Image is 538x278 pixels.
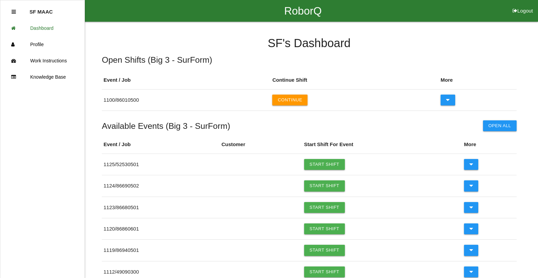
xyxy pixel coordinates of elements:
[102,218,220,240] td: 1120 / 86860601
[102,55,517,64] h5: Open Shifts ( Big 3 - SurForm )
[304,180,345,191] a: Start Shift
[483,120,517,131] button: Open All
[0,36,85,53] a: Profile
[0,53,85,69] a: Work Instructions
[102,175,220,197] td: 1124 / 86690502
[12,4,16,20] div: Close
[439,71,517,89] th: More
[462,136,517,154] th: More
[304,223,345,234] a: Start Shift
[304,202,345,213] a: Start Shift
[102,240,220,261] td: 1119 / 86940501
[304,266,345,277] a: Start Shift
[0,69,85,85] a: Knowledge Base
[271,71,439,89] th: Continue Shift
[102,154,220,175] td: 1125 / 52530501
[304,159,345,170] a: Start Shift
[302,136,462,154] th: Start Shift For Event
[30,4,53,15] p: SF MAAC
[102,37,517,50] h4: SF 's Dashboard
[102,197,220,218] td: 1123 / 86680501
[220,136,302,154] th: Customer
[304,245,345,256] a: Start Shift
[102,121,230,131] h5: Available Events ( Big 3 - SurForm )
[272,95,308,105] button: Continue
[102,136,220,154] th: Event / Job
[102,71,271,89] th: Event / Job
[0,20,85,36] a: Dashboard
[102,89,271,111] td: 1100 / 86010500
